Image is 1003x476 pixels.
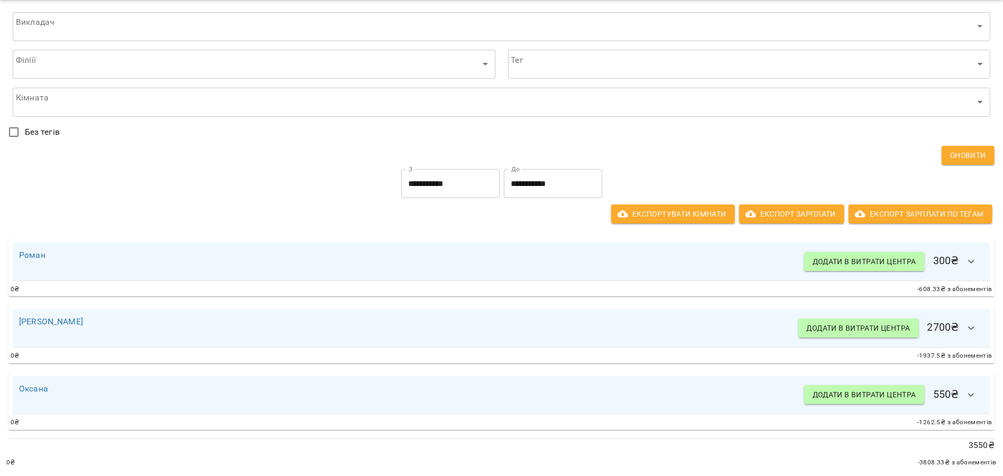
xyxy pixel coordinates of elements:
[8,439,995,452] p: 3550 ₴
[19,250,45,260] a: Роман
[917,417,992,428] span: -1262.5 ₴ з абонементів
[11,284,20,295] span: 0 ₴
[13,50,495,79] div: ​
[13,87,990,117] div: ​
[950,149,986,162] span: Оновити
[798,319,919,338] button: Додати в витрати центра
[804,252,925,271] button: Додати в витрати центра
[804,382,984,408] h6: 550 ₴
[857,208,984,220] span: Експорт Зарплати по тегам
[739,204,844,223] button: Експорт Зарплати
[798,315,984,341] h6: 2700 ₴
[917,284,992,295] span: -608.33 ₴ з абонементів
[11,417,20,428] span: 0 ₴
[813,388,916,401] span: Додати в витрати центра
[804,249,984,274] h6: 300 ₴
[19,384,48,394] a: Оксана
[917,351,992,361] span: -1937.5 ₴ з абонементів
[918,458,997,468] span: -3808.33 ₴ з абонементів
[611,204,735,223] button: Експортувати кімнати
[813,255,916,268] span: Додати в витрати центра
[804,385,925,404] button: Додати в витрати центра
[6,458,15,468] span: 0 ₴
[748,208,836,220] span: Експорт Зарплати
[807,322,910,334] span: Додати в витрати центра
[13,12,990,41] div: ​
[620,208,726,220] span: Експортувати кімнати
[942,146,995,165] button: Оновити
[508,50,991,79] div: ​
[19,316,83,326] a: [PERSON_NAME]
[849,204,992,223] button: Експорт Зарплати по тегам
[25,126,60,138] span: Без тегів
[11,351,20,361] span: 0 ₴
